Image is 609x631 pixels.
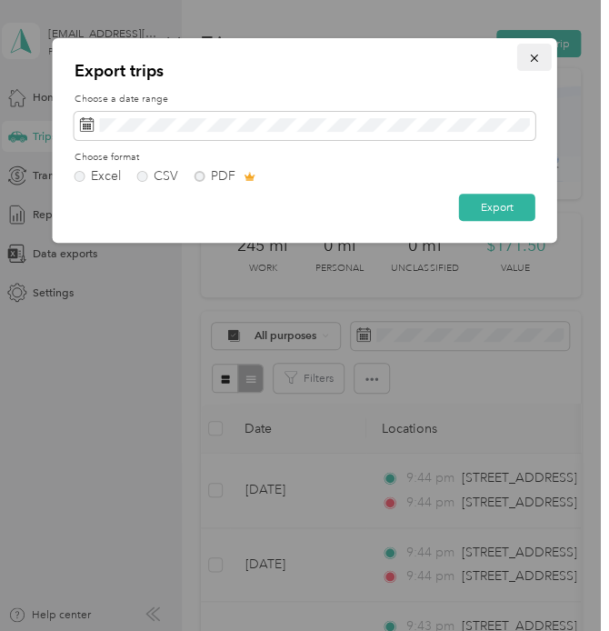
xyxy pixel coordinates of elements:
[154,170,178,183] div: CSV
[459,194,535,221] button: Export
[507,529,609,631] iframe: Everlance-gr Chat Button Frame
[91,170,121,183] div: Excel
[75,60,535,82] p: Export trips
[75,151,535,165] label: Choose format
[75,93,535,106] label: Choose a date range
